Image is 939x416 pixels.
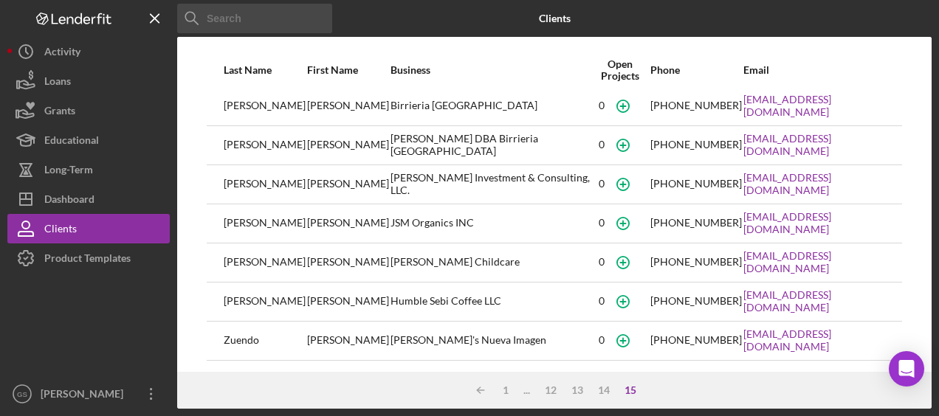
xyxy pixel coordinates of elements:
[44,96,75,129] div: Grants
[44,214,77,247] div: Clients
[44,66,71,100] div: Loans
[177,4,332,33] input: Search
[224,283,306,320] div: [PERSON_NAME]
[391,166,591,203] div: [PERSON_NAME] Investment & Consulting, LLC.
[537,384,564,396] div: 12
[17,390,27,398] text: GS
[224,127,306,164] div: [PERSON_NAME]
[599,256,605,268] div: 0
[37,379,133,412] div: [PERSON_NAME]
[307,322,389,359] div: [PERSON_NAME]
[743,133,885,156] a: [EMAIL_ADDRESS][DOMAIN_NAME]
[7,243,170,273] button: Product Templates
[391,64,591,76] div: Business
[495,384,516,396] div: 1
[224,244,306,281] div: [PERSON_NAME]
[599,139,605,150] div: 0
[307,205,389,242] div: [PERSON_NAME]
[307,244,389,281] div: [PERSON_NAME]
[650,295,742,307] div: [PHONE_NUMBER]
[650,64,742,76] div: Phone
[391,283,591,320] div: Humble Sebi Coffee LLC
[592,58,649,82] div: Open Projects
[591,384,617,396] div: 14
[44,125,99,159] div: Educational
[7,66,170,96] button: Loans
[743,94,885,117] a: [EMAIL_ADDRESS][DOMAIN_NAME]
[650,178,742,190] div: [PHONE_NUMBER]
[743,250,885,274] a: [EMAIL_ADDRESS][DOMAIN_NAME]
[539,13,571,24] b: Clients
[391,322,591,359] div: [PERSON_NAME]'s Nueva Imagen
[44,37,80,70] div: Activity
[7,125,170,155] button: Educational
[7,214,170,243] button: Clients
[650,139,742,150] div: [PHONE_NUMBER]
[599,295,605,307] div: 0
[516,384,537,396] div: ...
[391,205,591,242] div: JSM Organics INC
[7,96,170,125] button: Grants
[224,322,306,359] div: Zuendo
[743,211,885,235] a: [EMAIL_ADDRESS][DOMAIN_NAME]
[391,244,591,281] div: [PERSON_NAME] Childcare
[7,155,170,184] button: Long-Term
[391,127,591,164] div: [PERSON_NAME] DBA Birrieria [GEOGRAPHIC_DATA]
[599,100,605,111] div: 0
[44,243,131,277] div: Product Templates
[599,217,605,229] div: 0
[307,283,389,320] div: [PERSON_NAME]
[307,88,389,125] div: [PERSON_NAME]
[889,351,924,386] div: Open Intercom Messenger
[224,166,306,203] div: [PERSON_NAME]
[307,166,389,203] div: [PERSON_NAME]
[7,37,170,66] button: Activity
[307,64,389,76] div: First Name
[599,178,605,190] div: 0
[224,205,306,242] div: [PERSON_NAME]
[599,334,605,346] div: 0
[224,64,306,76] div: Last Name
[650,100,742,111] div: [PHONE_NUMBER]
[650,334,742,346] div: [PHONE_NUMBER]
[743,289,885,313] a: [EMAIL_ADDRESS][DOMAIN_NAME]
[650,256,742,268] div: [PHONE_NUMBER]
[44,184,94,218] div: Dashboard
[617,384,644,396] div: 15
[307,127,389,164] div: [PERSON_NAME]
[391,88,591,125] div: Birrieria [GEOGRAPHIC_DATA]
[7,184,170,214] button: Dashboard
[743,172,885,195] a: [EMAIL_ADDRESS][DOMAIN_NAME]
[224,88,306,125] div: [PERSON_NAME]
[44,155,93,188] div: Long-Term
[743,64,885,76] div: Email
[564,384,591,396] div: 13
[7,379,170,409] button: GS[PERSON_NAME]
[743,328,885,352] a: [EMAIL_ADDRESS][DOMAIN_NAME]
[650,217,742,229] div: [PHONE_NUMBER]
